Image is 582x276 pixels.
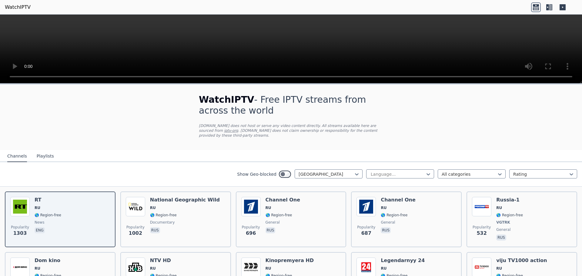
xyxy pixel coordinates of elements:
[150,227,160,233] p: rus
[266,205,271,210] span: RU
[266,258,314,264] h6: Kinopremyera HD
[126,197,145,216] img: National Geographic Wild
[199,123,383,138] p: [DOMAIN_NAME] does not host or serve any video content directly. All streams available here are s...
[381,213,407,218] span: 🌎 Region-free
[381,266,386,271] span: RU
[381,220,395,225] span: general
[496,258,547,264] h6: viju TV1000 action
[473,225,491,230] span: Popularity
[35,197,61,203] h6: RT
[496,220,510,225] span: VGTRK
[150,258,177,264] h6: NTV HD
[35,213,61,218] span: 🌎 Region-free
[381,227,391,233] p: rus
[150,197,220,203] h6: National Geographic Wild
[7,151,27,162] button: Channels
[150,266,156,271] span: RU
[361,230,371,237] span: 687
[381,205,386,210] span: RU
[126,225,145,230] span: Popularity
[496,197,523,203] h6: Russia-1
[496,227,510,232] span: general
[13,230,27,237] span: 1303
[496,213,523,218] span: 🌎 Region-free
[150,205,156,210] span: RU
[266,213,292,218] span: 🌎 Region-free
[199,94,254,105] span: WatchIPTV
[37,151,54,162] button: Playlists
[381,197,415,203] h6: Channel One
[150,213,177,218] span: 🌎 Region-free
[150,220,175,225] span: documentary
[224,128,238,133] a: iptv-org
[381,258,425,264] h6: Legendarnyy 24
[237,171,276,177] label: Show Geo-blocked
[35,220,44,225] span: news
[266,227,276,233] p: rus
[356,197,376,216] img: Channel One
[266,197,300,203] h6: Channel One
[129,230,142,237] span: 1002
[199,94,383,116] h1: - Free IPTV streams from across the world
[472,197,491,216] img: Russia-1
[35,258,61,264] h6: Dom kino
[496,234,506,241] p: rus
[35,205,40,210] span: RU
[241,197,261,216] img: Channel One
[477,230,487,237] span: 532
[10,197,30,216] img: RT
[242,225,260,230] span: Popularity
[496,205,502,210] span: RU
[357,225,375,230] span: Popularity
[496,266,502,271] span: RU
[5,4,31,11] a: WatchIPTV
[266,220,280,225] span: general
[266,266,271,271] span: RU
[35,227,45,233] p: eng
[246,230,256,237] span: 696
[11,225,29,230] span: Popularity
[35,266,40,271] span: RU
